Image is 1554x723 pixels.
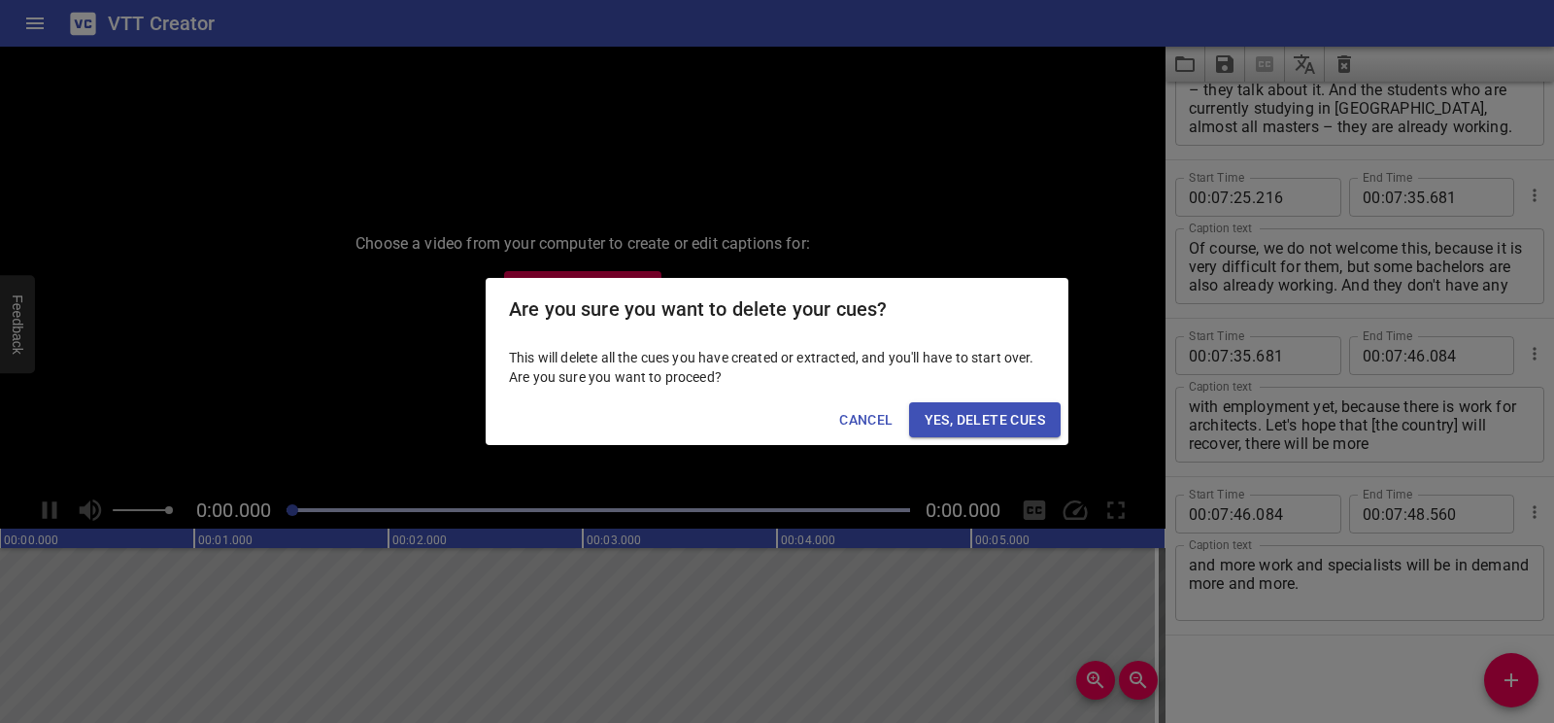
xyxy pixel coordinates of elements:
[486,340,1068,395] div: This will delete all the cues you have created or extracted, and you'll have to start over. Are y...
[831,402,900,438] button: Cancel
[909,402,1061,438] button: Yes, Delete Cues
[509,293,1045,325] h2: Are you sure you want to delete your cues?
[839,408,893,432] span: Cancel
[925,408,1045,432] span: Yes, Delete Cues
